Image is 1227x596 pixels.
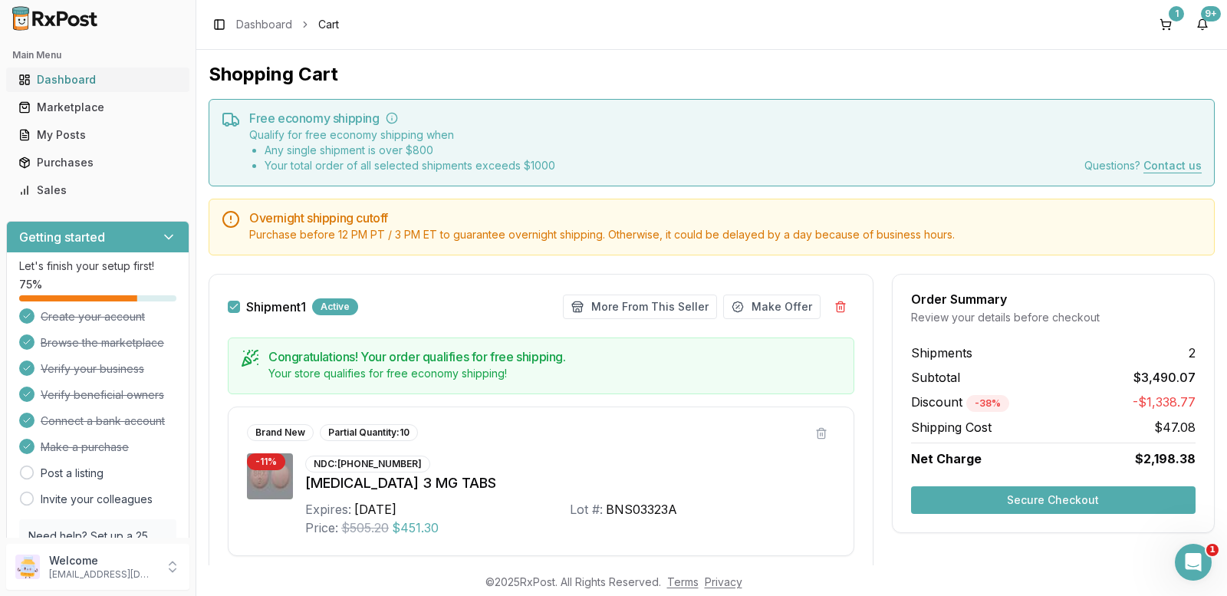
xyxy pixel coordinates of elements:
p: Welcome [49,553,156,568]
div: Purchase before 12 PM PT / 3 PM ET to guarantee overnight shipping. Otherwise, it could be delaye... [249,227,1202,242]
a: Privacy [705,575,742,588]
span: Verify beneficial owners [41,387,164,403]
div: Brand New [247,424,314,441]
h3: Getting started [19,228,105,246]
div: BNS03323A [606,500,677,519]
p: Need help? Set up a 25 minute call with our team to set up. [28,528,167,575]
h2: Main Menu [12,49,183,61]
span: Net Charge [911,451,982,466]
span: Discount [911,394,1009,410]
div: 1 [1169,6,1184,21]
p: [EMAIL_ADDRESS][DOMAIN_NAME] [49,568,156,581]
a: Dashboard [12,66,183,94]
div: - 38 % [966,395,1009,412]
div: Qualify for free economy shipping when [249,127,555,173]
a: Marketplace [12,94,183,121]
div: NDC: [PHONE_NUMBER] [305,456,430,473]
h1: Shopping Cart [209,62,1215,87]
h5: Overnight shipping cutoff [249,212,1202,224]
img: Rexulti 3 MG TABS [247,453,293,499]
button: Marketplace [6,95,189,120]
a: Purchases [12,149,183,176]
span: Browse the marketplace [41,335,164,351]
div: Lot #: [570,500,603,519]
img: User avatar [15,555,40,579]
h5: Free economy shipping [249,112,1202,124]
span: Create your account [41,309,145,324]
div: Review your details before checkout [911,310,1196,325]
button: My Posts [6,123,189,147]
nav: breadcrumb [236,17,339,32]
div: Purchases [18,155,177,170]
h5: Congratulations! Your order qualifies for free shipping. [268,351,841,363]
span: Verify your business [41,361,144,377]
button: Dashboard [6,68,189,92]
span: Shipping Cost [911,418,992,436]
span: -$1,338.77 [1133,393,1196,412]
span: $3,490.07 [1133,368,1196,387]
iframe: Intercom live chat [1175,544,1212,581]
div: Dashboard [18,72,177,87]
span: Subtotal [911,368,960,387]
button: 1 [1153,12,1178,37]
button: Purchases [6,150,189,175]
div: - 11 % [247,453,285,470]
a: Invite your colleagues [41,492,153,507]
span: Make a purchase [41,440,129,455]
div: 9+ [1201,6,1221,21]
button: Make Offer [723,295,821,319]
span: Shipments [911,344,972,362]
div: Price: [305,519,338,537]
a: My Posts [12,121,183,149]
p: Let's finish your setup first! [19,258,176,274]
div: [DATE] [354,500,396,519]
div: Partial Quantity: 10 [320,424,418,441]
div: My Posts [18,127,177,143]
li: Any single shipment is over $ 800 [265,143,555,158]
div: Sales [18,183,177,198]
a: Post a listing [41,466,104,481]
button: 9+ [1190,12,1215,37]
a: Sales [12,176,183,204]
span: $2,198.38 [1135,449,1196,468]
span: 75 % [19,277,42,292]
span: Connect a bank account [41,413,165,429]
div: [MEDICAL_DATA] 3 MG TABS [305,473,835,494]
span: 2 [1189,344,1196,362]
span: $47.08 [1154,418,1196,436]
button: More From This Seller [563,295,717,319]
a: Dashboard [236,17,292,32]
span: Shipment 1 [246,301,306,313]
span: $451.30 [392,519,439,537]
span: $505.20 [341,519,389,537]
div: Expires: [305,500,351,519]
span: Cart [318,17,339,32]
span: 1 [1206,544,1219,556]
button: Secure Checkout [911,486,1196,514]
div: Questions? [1084,158,1202,173]
div: Active [312,298,358,315]
li: Your total order of all selected shipments exceeds $ 1000 [265,158,555,173]
div: Your store qualifies for free economy shipping! [268,366,841,381]
button: Sales [6,178,189,203]
img: RxPost Logo [6,6,104,31]
div: Order Summary [911,293,1196,305]
div: Marketplace [18,100,177,115]
a: Terms [667,575,699,588]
